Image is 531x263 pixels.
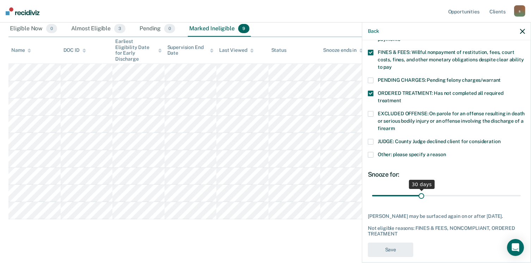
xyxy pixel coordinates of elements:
div: Pending [138,21,177,37]
span: 3 [114,24,125,33]
div: Almost Eligible [70,21,127,37]
span: JUDGE: County Judge declined client for consideration [378,139,501,144]
div: Snooze ends in [323,47,363,53]
div: Snooze for: [368,171,525,178]
div: Name [11,47,31,53]
div: Not eligible reasons: FINES & FEES, NONCOMPLIANT, ORDERED TREATMENT [368,225,525,237]
button: Save [368,243,413,257]
div: Earliest Eligibility Date for Early Discharge [115,38,162,62]
img: Recidiviz [6,7,39,15]
div: Open Intercom Messenger [507,239,524,256]
div: Supervision End Date [167,44,214,56]
span: 0 [164,24,175,33]
div: DOC ID [63,47,86,53]
span: ORDERED TREATMENT: Has not completed all required treatment [378,90,504,103]
span: Other: please specify a reason [378,152,446,157]
div: Marked Ineligible [188,21,251,37]
div: Last Viewed [219,47,253,53]
span: EXCLUDED OFFENSE: On parole for an offense resulting in death or serious bodily injury or an offe... [378,111,525,131]
div: s [514,5,525,17]
div: Status [271,47,286,53]
span: PENDING CHARGES: Pending felony charges/warrant [378,77,501,83]
button: Back [368,28,379,34]
div: [PERSON_NAME] may be surfaced again on or after [DATE]. [368,213,525,219]
div: Eligible Now [8,21,58,37]
span: 0 [46,24,57,33]
span: FINES & FEES: Willful nonpayment of restitution, fees, court costs, fines, and other monetary obl... [378,49,524,70]
span: 9 [238,24,249,33]
div: 30 days [409,180,435,189]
